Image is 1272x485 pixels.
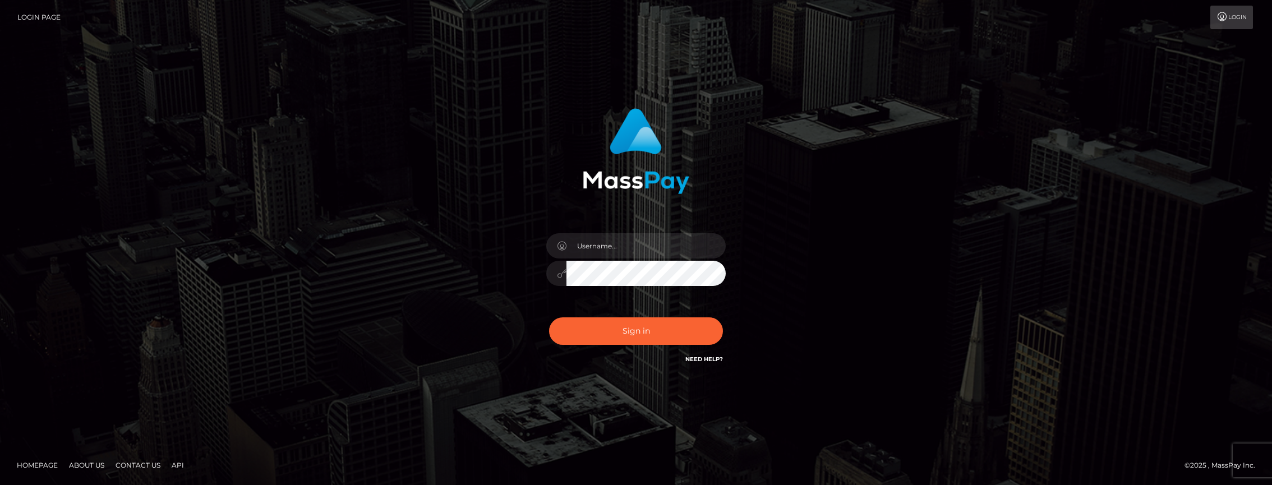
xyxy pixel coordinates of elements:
[685,355,723,363] a: Need Help?
[1210,6,1253,29] a: Login
[17,6,61,29] a: Login Page
[12,456,62,474] a: Homepage
[583,108,689,194] img: MassPay Login
[64,456,109,474] a: About Us
[549,317,723,345] button: Sign in
[111,456,165,474] a: Contact Us
[167,456,188,474] a: API
[1185,459,1264,472] div: © 2025 , MassPay Inc.
[566,233,726,258] input: Username...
